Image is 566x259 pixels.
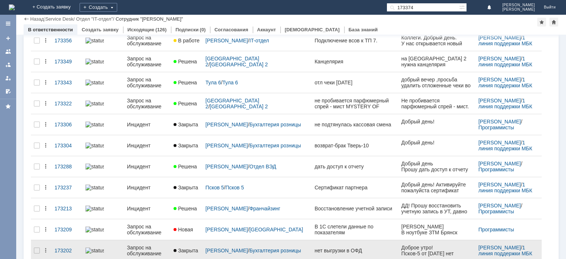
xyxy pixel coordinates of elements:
a: Программисты [478,125,514,130]
div: Действия [43,101,49,106]
a: Решена [171,75,202,90]
div: возврат-брак Тверь-10 [315,143,396,148]
div: В 1С слетели данные по показателям [315,224,396,235]
a: отл чеки [DATE] [312,75,399,90]
a: statusbar-100 (1).png [83,54,124,69]
a: statusbar-100 (1).png [83,180,124,195]
img: statusbar-100 (1).png [85,227,104,232]
a: Отдел "IT-отдел" [76,16,113,22]
a: [PERSON_NAME] [478,161,521,167]
a: [GEOGRAPHIC_DATA] 2 [210,62,268,67]
img: statusbar-100 (1).png [85,248,104,253]
a: 173213 [52,201,83,216]
a: [PERSON_NAME] [206,227,248,232]
a: [PERSON_NAME] [478,77,521,83]
span: Закрыта [174,122,198,127]
div: Запрос на обслуживание [127,98,168,109]
img: statusbar-100 (1).png [85,80,104,85]
div: / [206,80,309,85]
a: Подключение всов к ТП 7. [312,33,399,48]
span: [PERSON_NAME] [502,7,535,12]
div: / [206,164,309,169]
a: Решена [171,201,202,216]
div: / [478,56,539,67]
a: Закрыта [171,243,202,258]
a: не подтянулась кассовая смена [312,117,399,132]
div: 173202 [55,248,80,253]
div: нет выгрузки в ОФД [315,248,396,253]
div: / [478,140,539,151]
span: Решена [174,164,197,169]
div: Действия [43,59,49,64]
span: Решена [174,80,197,85]
img: statusbar-100 (1).png [85,59,104,64]
a: В ответственности [28,27,73,32]
div: Запрос на обслуживание [127,245,168,256]
div: отл чеки [DATE] [315,80,396,85]
span: от 11. [32,12,48,18]
a: statusbar-100 (1).png [83,33,124,48]
a: statusbar-100 (1).png [83,243,124,258]
div: | [44,16,45,21]
a: 1 линия поддержки МБК [478,140,532,151]
a: 173304 [52,138,83,153]
span: Закрыта [174,185,198,190]
a: 173202 [52,243,83,258]
a: Тула 6 [223,80,238,85]
a: Новая [171,222,202,237]
div: Действия [43,206,49,211]
a: statusbar-100 (1).png [83,96,124,111]
a: [GEOGRAPHIC_DATA] 2 [206,98,261,109]
div: 173288 [55,164,80,169]
a: 173288 [52,159,83,174]
a: 173209 [52,222,83,237]
span: Решена [174,59,197,64]
div: 173343 [55,80,80,85]
div: Запрос на обслуживание [127,56,168,67]
td: [PHONE_NUMBER](21)5ktop7oaxshbj [0,66,69,72]
a: Подписки [175,27,199,32]
div: не подтянулась кассовая смена [315,122,396,127]
div: Канцелярия [315,59,396,64]
a: 173237 [52,180,83,195]
div: Восстановление учетной записи [315,206,396,211]
div: Инцидент [127,206,168,211]
div: / [206,98,309,109]
a: [GEOGRAPHIC_DATA] [249,227,303,232]
div: / [206,38,309,43]
div: Запрос на обслуживание [127,35,168,46]
div: Запрос на обслуживание [127,77,168,88]
div: Действия [43,122,49,127]
div: Запрос на обслуживание [127,224,168,235]
div: 173213 [55,206,80,211]
a: не пробивается парфюмерный спрей - мист MYSTERY OF PASSION [312,93,399,114]
td: <Объект не найден> (531:a9d70cc47a59eeeb11f037c5b8bc0147) [0,12,80,22]
a: Решена [171,54,202,69]
a: Программисты [478,209,514,214]
a: [GEOGRAPHIC_DATA] 2 [206,56,261,67]
a: 173306 [52,117,83,132]
a: Перейти на домашнюю страницу [9,4,15,10]
a: Назад [30,16,44,22]
div: Сертификат партнера [315,185,396,190]
a: [PERSON_NAME] [478,56,521,62]
a: [PERSON_NAME] [206,122,248,127]
a: [PERSON_NAME] [478,140,521,146]
a: Создать заявку [82,27,119,32]
div: / [478,203,539,214]
a: IT-отдел [249,38,269,43]
a: Отдел ВЭД [249,164,276,169]
a: Решена [171,96,202,111]
a: В 1С слетели данные по показателям [312,219,399,240]
div: Инцидент [127,185,168,190]
div: дать доступ к отчету [315,164,396,169]
div: Сделать домашней страницей [549,18,558,27]
a: дать доступ к отчету [312,159,399,174]
span: В работе [174,38,199,43]
a: Восстановление учетной записи [312,201,399,216]
a: [PERSON_NAME] [206,206,248,211]
a: возврат-брак Тверь-10 [312,138,399,153]
span: Закрыта [174,143,198,148]
div: Действия [43,38,49,43]
a: Мои согласования [2,85,14,97]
